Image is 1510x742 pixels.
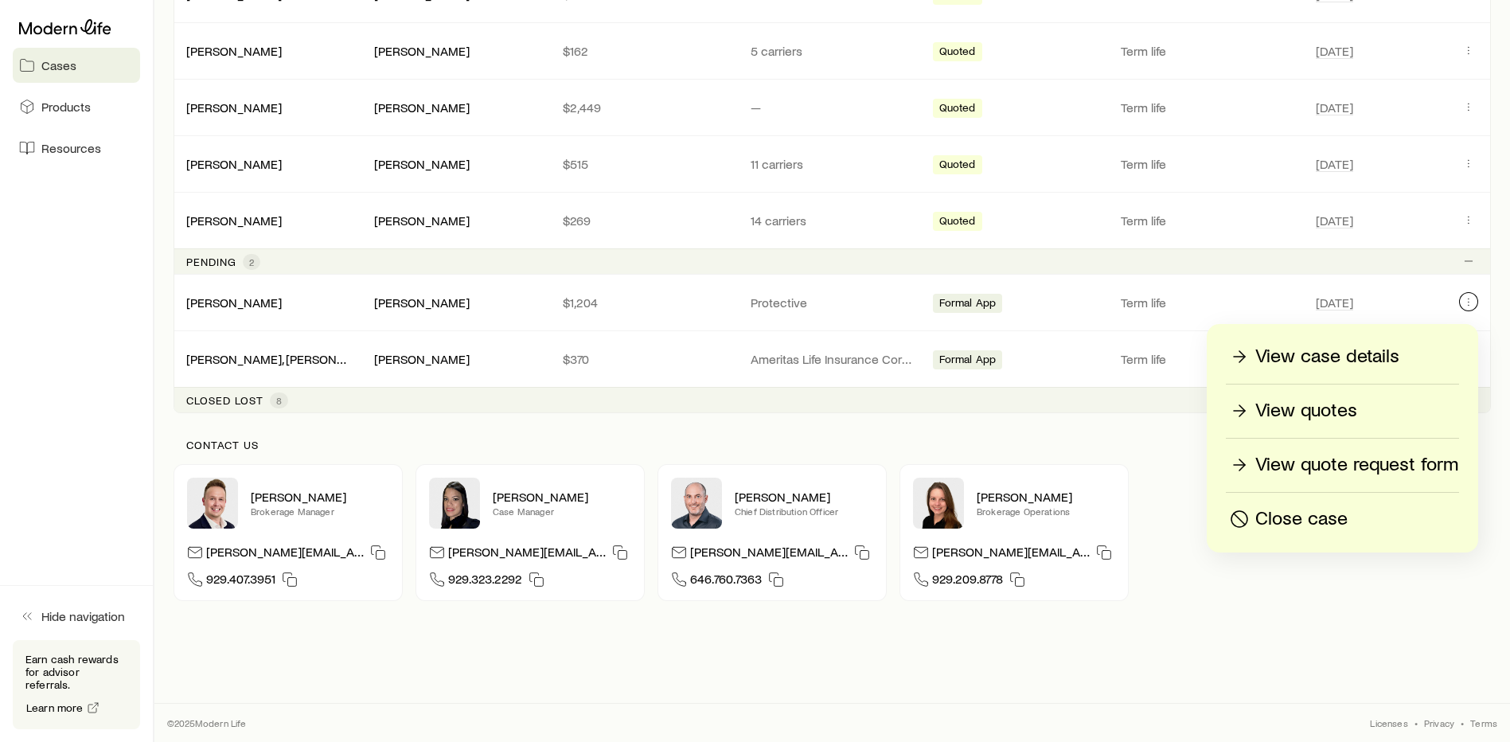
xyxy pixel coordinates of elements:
div: [PERSON_NAME] [186,295,282,311]
a: [PERSON_NAME] [186,213,282,228]
img: Derek Wakefield [187,478,238,529]
p: © 2025 Modern Life [167,717,247,729]
p: Term life [1121,156,1296,172]
a: Products [13,89,140,124]
span: • [1414,717,1418,729]
img: Ellen Wall [913,478,964,529]
p: Term life [1121,100,1296,115]
p: — [751,100,913,115]
p: Chief Distribution Officer [735,505,873,517]
span: [DATE] [1316,156,1353,172]
p: 14 carriers [751,213,913,228]
p: 11 carriers [751,156,913,172]
p: $162 [563,43,725,59]
p: [PERSON_NAME][EMAIL_ADDRESS][DOMAIN_NAME] [206,544,364,565]
a: [PERSON_NAME], [PERSON_NAME] [186,351,381,366]
a: [PERSON_NAME] [186,100,282,115]
span: [DATE] [1316,100,1353,115]
a: View quotes [1226,397,1459,425]
div: [PERSON_NAME] [186,100,282,116]
p: [PERSON_NAME] [251,489,389,505]
p: View quote request form [1255,452,1458,478]
a: [PERSON_NAME] [186,156,282,171]
span: 8 [276,394,282,407]
a: Cases [13,48,140,83]
p: $515 [563,156,725,172]
a: Resources [13,131,140,166]
p: Term life [1121,213,1296,228]
p: Term life [1121,295,1296,310]
span: Quoted [939,45,976,61]
p: Close case [1255,506,1348,532]
p: View quotes [1255,398,1357,424]
span: [DATE] [1316,213,1353,228]
div: Earn cash rewards for advisor referrals.Learn more [13,640,140,729]
p: $370 [563,351,725,367]
p: Ameritas Life Insurance Corp. (Ameritas) [751,351,913,367]
div: [PERSON_NAME] [374,213,470,229]
div: [PERSON_NAME], [PERSON_NAME] [186,351,349,368]
span: Learn more [26,702,84,713]
div: [PERSON_NAME] [186,156,282,173]
p: Case Manager [493,505,631,517]
span: Formal App [939,353,997,369]
div: [PERSON_NAME] [374,351,470,368]
a: [PERSON_NAME] [186,43,282,58]
span: 646.760.7363 [690,571,762,592]
a: [PERSON_NAME] [186,295,282,310]
span: Quoted [939,101,976,118]
span: Cases [41,57,76,73]
span: 929.209.8778 [932,571,1003,592]
p: $269 [563,213,725,228]
p: [PERSON_NAME] [977,489,1115,505]
p: [PERSON_NAME][EMAIL_ADDRESS][DOMAIN_NAME] [448,544,606,565]
div: [PERSON_NAME] [374,156,470,173]
div: [PERSON_NAME] [374,43,470,60]
p: $2,449 [563,100,725,115]
p: 5 carriers [751,43,913,59]
a: View case details [1226,343,1459,371]
span: Quoted [939,214,976,231]
p: [PERSON_NAME][EMAIL_ADDRESS][DOMAIN_NAME] [932,544,1090,565]
button: Hide navigation [13,599,140,634]
div: [PERSON_NAME] [186,213,282,229]
div: [PERSON_NAME] [374,295,470,311]
span: Quoted [939,158,976,174]
p: $1,204 [563,295,725,310]
div: [PERSON_NAME] [374,100,470,116]
span: • [1461,717,1464,729]
span: 929.323.2292 [448,571,522,592]
p: Earn cash rewards for advisor referrals. [25,653,127,691]
span: 929.407.3951 [206,571,275,592]
p: Term life [1121,43,1296,59]
span: [DATE] [1316,43,1353,59]
p: [PERSON_NAME] [493,489,631,505]
p: Term life [1121,351,1296,367]
p: Brokerage Manager [251,505,389,517]
p: Pending [186,256,236,268]
p: Closed lost [186,394,263,407]
span: Hide navigation [41,608,125,624]
p: [PERSON_NAME][EMAIL_ADDRESS][DOMAIN_NAME] [690,544,848,565]
span: Products [41,99,91,115]
span: Formal App [939,296,997,313]
p: View case details [1255,344,1399,369]
button: Close case [1226,506,1459,533]
a: Privacy [1424,717,1454,729]
img: Dan Pierson [671,478,722,529]
a: View quote request form [1226,451,1459,479]
p: Contact us [186,439,1478,451]
p: [PERSON_NAME] [735,489,873,505]
a: Licenses [1370,717,1407,729]
div: [PERSON_NAME] [186,43,282,60]
img: Elana Hasten [429,478,480,529]
p: Protective [751,295,913,310]
span: 2 [249,256,254,268]
span: [DATE] [1316,295,1353,310]
a: Terms [1470,717,1497,729]
span: Resources [41,140,101,156]
p: Brokerage Operations [977,505,1115,517]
